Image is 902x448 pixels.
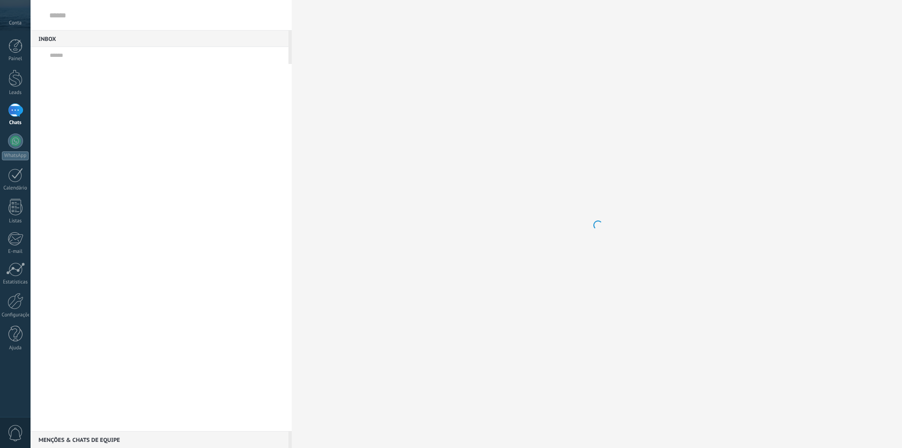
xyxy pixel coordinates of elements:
div: Configurações [2,312,29,318]
div: Inbox [31,30,288,47]
div: Listas [2,218,29,224]
div: Menções & Chats de equipe [31,431,288,448]
div: Chats [2,120,29,126]
span: Conta [9,20,22,26]
div: Estatísticas [2,279,29,285]
div: Painel [2,56,29,62]
div: Leads [2,90,29,96]
div: E-mail [2,249,29,255]
div: WhatsApp [2,151,29,160]
div: Calendário [2,185,29,191]
div: Ajuda [2,345,29,351]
